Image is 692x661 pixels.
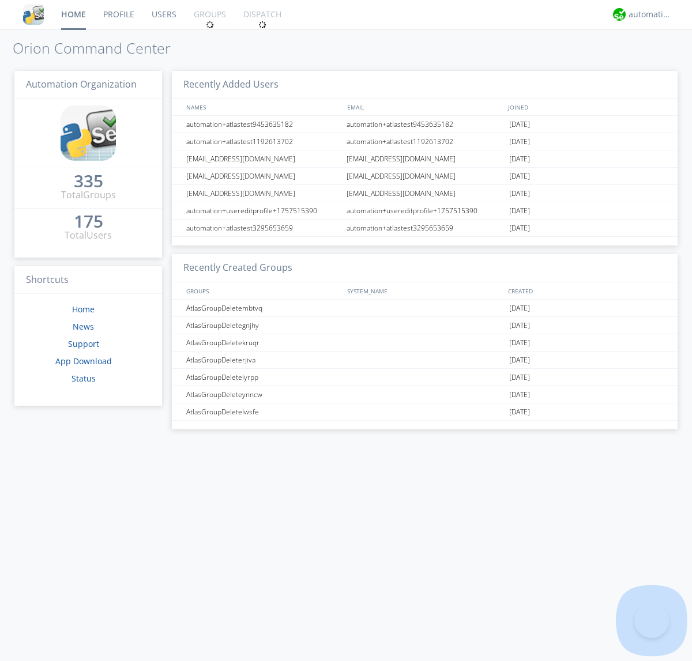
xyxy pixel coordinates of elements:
a: automation+atlastest9453635182automation+atlastest9453635182[DATE] [172,116,678,133]
a: [EMAIL_ADDRESS][DOMAIN_NAME][EMAIL_ADDRESS][DOMAIN_NAME][DATE] [172,185,678,202]
img: spin.svg [258,21,266,29]
span: Automation Organization [26,78,137,90]
a: AtlasGroupDeletelwsfe[DATE] [172,403,678,421]
img: cddb5a64eb264b2086981ab96f4c1ba7 [23,4,44,25]
img: cddb5a64eb264b2086981ab96f4c1ba7 [61,105,116,161]
a: automation+atlastest1192613702automation+atlastest1192613702[DATE] [172,133,678,150]
div: automation+atlastest1192613702 [344,133,506,150]
a: automation+atlastest3295653659automation+atlastest3295653659[DATE] [172,220,678,237]
div: automation+atlastest9453635182 [183,116,343,133]
div: automation+atlastest3295653659 [344,220,506,236]
div: [EMAIL_ADDRESS][DOMAIN_NAME] [344,150,506,167]
div: SYSTEM_NAME [344,282,505,299]
span: [DATE] [509,386,530,403]
div: EMAIL [344,99,505,115]
div: [EMAIL_ADDRESS][DOMAIN_NAME] [183,150,343,167]
img: d2d01cd9b4174d08988066c6d424eccd [613,8,626,21]
div: 335 [74,175,103,187]
span: [DATE] [509,369,530,386]
span: [DATE] [509,185,530,202]
a: Home [72,304,95,315]
div: GROUPS [183,282,341,299]
span: [DATE] [509,334,530,352]
h3: Recently Created Groups [172,254,678,282]
span: [DATE] [509,133,530,150]
span: [DATE] [509,202,530,220]
span: [DATE] [509,168,530,185]
a: AtlasGroupDeleteynncw[DATE] [172,386,678,403]
div: AtlasGroupDeletelwsfe [183,403,343,420]
span: [DATE] [509,150,530,168]
div: automation+atlastest9453635182 [344,116,506,133]
div: [EMAIL_ADDRESS][DOMAIN_NAME] [344,185,506,202]
a: AtlasGroupDeletembtvq[DATE] [172,300,678,317]
div: [EMAIL_ADDRESS][DOMAIN_NAME] [183,168,343,184]
a: AtlasGroupDeleterjiva[DATE] [172,352,678,369]
span: [DATE] [509,116,530,133]
div: AtlasGroupDeleterjiva [183,352,343,368]
div: AtlasGroupDeletegnjhy [183,317,343,334]
div: AtlasGroupDeletelyrpp [183,369,343,386]
a: App Download [55,356,112,367]
a: 175 [74,216,103,229]
span: [DATE] [509,300,530,317]
div: automation+atlastest3295653659 [183,220,343,236]
a: News [73,321,94,332]
div: AtlasGroupDeletembtvq [183,300,343,316]
div: CREATED [505,282,667,299]
div: 175 [74,216,103,227]
div: automation+usereditprofile+1757515390 [183,202,343,219]
div: AtlasGroupDeleteynncw [183,386,343,403]
div: [EMAIL_ADDRESS][DOMAIN_NAME] [344,168,506,184]
div: NAMES [183,99,341,115]
div: automation+usereditprofile+1757515390 [344,202,506,219]
span: [DATE] [509,317,530,334]
div: Total Groups [61,188,116,202]
div: automation+atlastest1192613702 [183,133,343,150]
div: Total Users [65,229,112,242]
a: 335 [74,175,103,188]
div: JOINED [505,99,667,115]
a: automation+usereditprofile+1757515390automation+usereditprofile+1757515390[DATE] [172,202,678,220]
span: [DATE] [509,220,530,237]
iframe: Toggle Customer Support [634,603,669,638]
div: AtlasGroupDeletekruqr [183,334,343,351]
span: [DATE] [509,403,530,421]
a: AtlasGroupDeletelyrpp[DATE] [172,369,678,386]
a: Support [68,338,99,349]
div: automation+atlas [629,9,672,20]
a: [EMAIL_ADDRESS][DOMAIN_NAME][EMAIL_ADDRESS][DOMAIN_NAME][DATE] [172,150,678,168]
a: [EMAIL_ADDRESS][DOMAIN_NAME][EMAIL_ADDRESS][DOMAIN_NAME][DATE] [172,168,678,185]
a: Status [72,373,96,384]
a: AtlasGroupDeletegnjhy[DATE] [172,317,678,334]
span: [DATE] [509,352,530,369]
img: spin.svg [206,21,214,29]
div: [EMAIL_ADDRESS][DOMAIN_NAME] [183,185,343,202]
h3: Shortcuts [14,266,162,294]
a: AtlasGroupDeletekruqr[DATE] [172,334,678,352]
h3: Recently Added Users [172,71,678,99]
